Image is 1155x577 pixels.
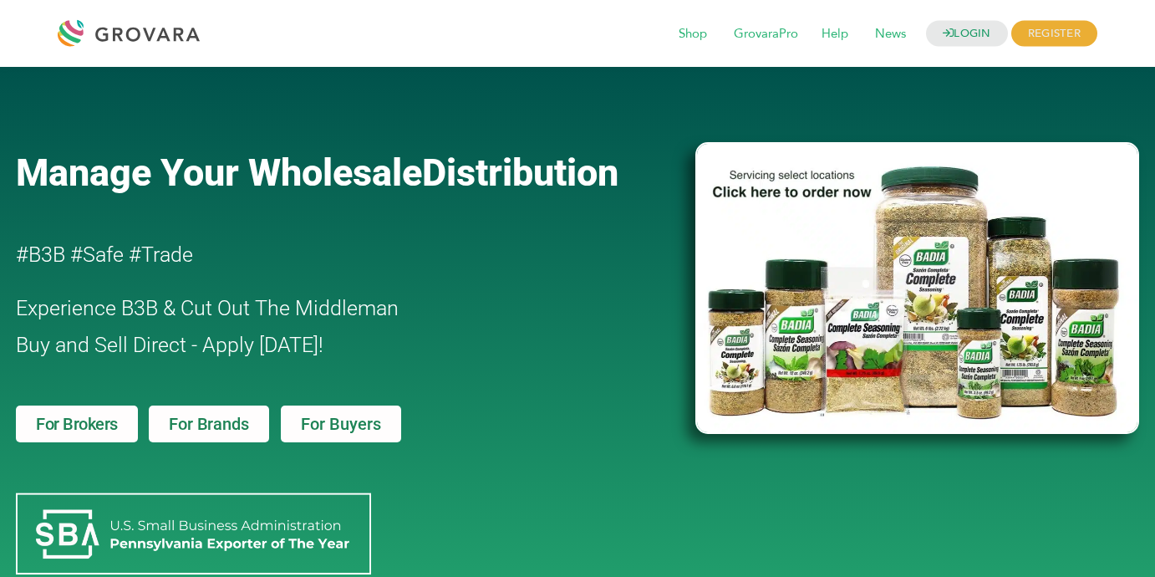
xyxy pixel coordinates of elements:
[667,25,719,43] a: Shop
[16,406,138,442] a: For Brokers
[16,333,323,357] span: Buy and Sell Direct - Apply [DATE]!
[667,18,719,50] span: Shop
[301,416,381,432] span: For Buyers
[169,416,248,432] span: For Brands
[16,151,422,195] span: Manage Your Wholesale
[16,151,668,195] a: Manage Your WholesaleDistribution
[926,21,1008,47] a: LOGIN
[810,25,860,43] a: Help
[863,25,918,43] a: News
[36,416,118,432] span: For Brokers
[16,237,599,273] h2: #B3B #Safe #Trade
[1011,21,1097,47] span: REGISTER
[16,296,399,320] span: Experience B3B & Cut Out The Middleman
[422,151,618,195] span: Distribution
[722,18,810,50] span: GrovaraPro
[149,406,268,442] a: For Brands
[281,406,401,442] a: For Buyers
[863,18,918,50] span: News
[810,18,860,50] span: Help
[722,25,810,43] a: GrovaraPro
